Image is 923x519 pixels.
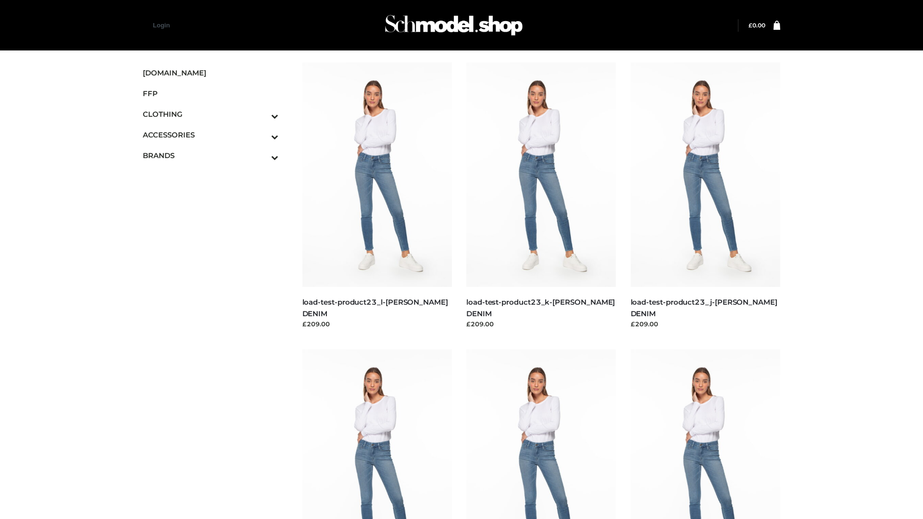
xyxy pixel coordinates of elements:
a: load-test-product23_l-[PERSON_NAME] DENIM [302,297,448,318]
a: BRANDSToggle Submenu [143,145,278,166]
a: [DOMAIN_NAME] [143,62,278,83]
span: BRANDS [143,150,278,161]
button: Toggle Submenu [245,145,278,166]
a: load-test-product23_j-[PERSON_NAME] DENIM [631,297,777,318]
img: Schmodel Admin 964 [382,6,526,44]
div: £209.00 [631,319,781,329]
div: £209.00 [302,319,452,329]
a: £0.00 [748,22,765,29]
bdi: 0.00 [748,22,765,29]
span: £ [748,22,752,29]
span: CLOTHING [143,109,278,120]
a: ACCESSORIESToggle Submenu [143,124,278,145]
a: CLOTHINGToggle Submenu [143,104,278,124]
a: load-test-product23_k-[PERSON_NAME] DENIM [466,297,615,318]
div: £209.00 [466,319,616,329]
a: FFP [143,83,278,104]
span: [DOMAIN_NAME] [143,67,278,78]
button: Toggle Submenu [245,124,278,145]
button: Toggle Submenu [245,104,278,124]
span: ACCESSORIES [143,129,278,140]
span: FFP [143,88,278,99]
a: Login [153,22,170,29]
